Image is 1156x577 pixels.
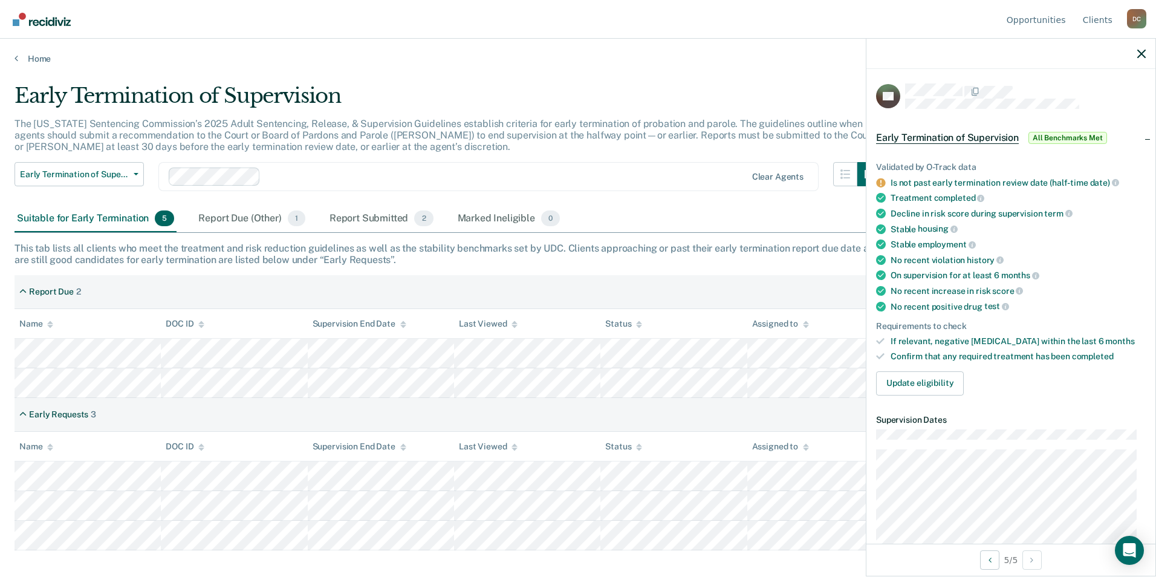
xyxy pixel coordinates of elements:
[1028,132,1107,144] span: All Benchmarks Met
[752,172,804,182] div: Clear agents
[876,132,1019,144] span: Early Termination of Supervision
[891,224,1146,235] div: Stable
[605,319,642,329] div: Status
[967,255,1004,265] span: history
[918,240,975,249] span: employment
[15,53,1141,64] a: Home
[15,206,177,232] div: Suitable for Early Termination
[934,193,985,203] span: completed
[15,243,1141,266] div: This tab lists all clients who meet the treatment and risk reduction guidelines as well as the st...
[459,442,518,452] div: Last Viewed
[1127,9,1146,28] button: Profile dropdown button
[891,177,1146,188] div: Is not past early termination review date (half-time date)
[876,415,1146,425] dt: Supervision Dates
[891,270,1146,281] div: On supervision for at least 6
[992,286,1023,296] span: score
[1044,209,1072,218] span: term
[1127,9,1146,28] div: D C
[19,319,53,329] div: Name
[541,210,560,226] span: 0
[876,162,1146,172] div: Validated by O-Track data
[605,442,642,452] div: Status
[891,285,1146,296] div: No recent increase in risk
[76,287,81,297] div: 2
[166,442,204,452] div: DOC ID
[866,119,1155,157] div: Early Termination of SupervisionAll Benchmarks Met
[1001,270,1039,280] span: months
[980,550,999,570] button: Previous Opportunity
[288,210,305,226] span: 1
[15,83,882,118] div: Early Termination of Supervision
[752,442,809,452] div: Assigned to
[20,169,129,180] span: Early Termination of Supervision
[984,301,1009,311] span: test
[29,409,88,420] div: Early Requests
[91,409,96,420] div: 3
[459,319,518,329] div: Last Viewed
[1022,550,1042,570] button: Next Opportunity
[891,336,1146,347] div: If relevant, negative [MEDICAL_DATA] within the last 6
[13,13,71,26] img: Recidiviz
[313,442,406,452] div: Supervision End Date
[891,239,1146,250] div: Stable
[414,210,433,226] span: 2
[455,206,563,232] div: Marked Ineligible
[29,287,74,297] div: Report Due
[918,224,958,233] span: housing
[166,319,204,329] div: DOC ID
[891,208,1146,219] div: Decline in risk score during supervision
[313,319,406,329] div: Supervision End Date
[1115,536,1144,565] div: Open Intercom Messenger
[866,544,1155,576] div: 5 / 5
[327,206,436,232] div: Report Submitted
[19,442,53,452] div: Name
[876,371,964,396] button: Update eligibility
[1105,336,1134,346] span: months
[891,255,1146,266] div: No recent violation
[891,301,1146,312] div: No recent positive drug
[752,319,809,329] div: Assigned to
[1072,351,1114,361] span: completed
[891,351,1146,362] div: Confirm that any required treatment has been
[891,192,1146,203] div: Treatment
[15,118,875,152] p: The [US_STATE] Sentencing Commission’s 2025 Adult Sentencing, Release, & Supervision Guidelines e...
[155,210,174,226] span: 5
[196,206,307,232] div: Report Due (Other)
[876,321,1146,331] div: Requirements to check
